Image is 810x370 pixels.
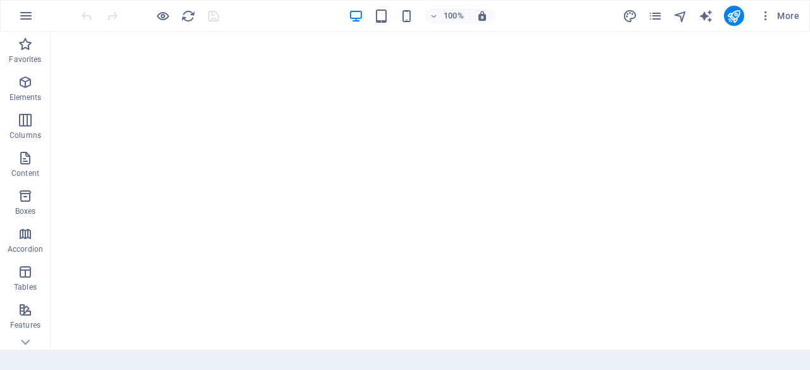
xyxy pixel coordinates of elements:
[699,9,713,23] i: AI Writer
[726,9,741,23] i: Publish
[14,282,37,292] p: Tables
[9,130,41,140] p: Columns
[8,244,43,254] p: Accordion
[623,9,637,23] i: Design (Ctrl+Alt+Y)
[699,8,714,23] button: text_generator
[155,8,170,23] button: Click here to leave preview mode and continue editing
[623,8,638,23] button: design
[180,8,196,23] button: reload
[425,8,470,23] button: 100%
[11,168,39,178] p: Content
[673,9,688,23] i: Navigator
[9,54,41,65] p: Favorites
[15,206,36,216] p: Boxes
[648,8,663,23] button: pages
[673,8,688,23] button: navigator
[10,320,40,330] p: Features
[9,92,42,102] p: Elements
[477,10,488,22] i: On resize automatically adjust zoom level to fit chosen device.
[724,6,744,26] button: publish
[181,9,196,23] i: Reload page
[444,8,464,23] h6: 100%
[648,9,663,23] i: Pages (Ctrl+Alt+S)
[759,9,799,22] span: More
[754,6,804,26] button: More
